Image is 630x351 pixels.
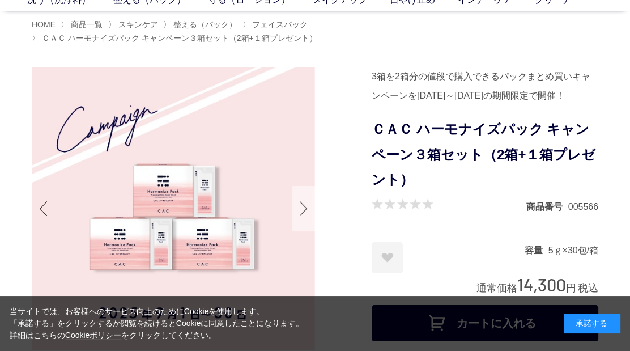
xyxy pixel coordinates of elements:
span: スキンケア [118,20,158,29]
span: 税込 [578,282,598,294]
dt: 商品番号 [526,201,568,213]
div: 3箱を2箱分の値段で購入できるパックまとめ買いキャンペーンを[DATE]～[DATE]の期間限定で開催！ [372,67,598,105]
span: 商品一覧 [71,20,103,29]
dd: 005566 [568,201,598,213]
a: ＣＡＣ ハーモナイズパック キャンペーン３箱セット（2箱+１箱プレゼント） [40,33,317,43]
span: 14,300 [517,274,566,295]
span: ＣＡＣ ハーモナイズパック キャンペーン３箱セット（2箱+１箱プレゼント） [42,33,317,43]
a: 商品一覧 [69,20,103,29]
a: Cookieポリシー [65,331,122,340]
li: 〉 [61,19,105,30]
span: 通常価格 [476,282,517,294]
li: 〉 [32,33,320,44]
a: スキンケア [116,20,158,29]
div: 承諾する [564,314,620,333]
a: お気に入りに登録する [372,242,403,273]
dd: 5ｇ×30包/箱 [548,244,598,256]
dt: 容量 [525,244,548,256]
span: フェイスパック [252,20,308,29]
h1: ＣＡＣ ハーモナイズパック キャンペーン３箱セット（2箱+１箱プレゼント） [372,117,598,193]
li: 〉 [242,19,310,30]
a: 整える（パック） [171,20,237,29]
div: 当サイトでは、お客様へのサービス向上のためにCookieを使用します。 「承諾する」をクリックするか閲覧を続けるとCookieに同意したことになります。 詳細はこちらの をクリックしてください。 [10,306,304,341]
span: 円 [566,282,576,294]
li: 〉 [163,19,240,30]
img: ＣＡＣ ハーモナイズパック キャンペーン３箱セット（2箱+１箱プレゼント） [32,67,315,350]
a: フェイスパック [250,20,308,29]
li: 〉 [108,19,161,30]
a: HOME [32,20,56,29]
span: 整える（パック） [173,20,237,29]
